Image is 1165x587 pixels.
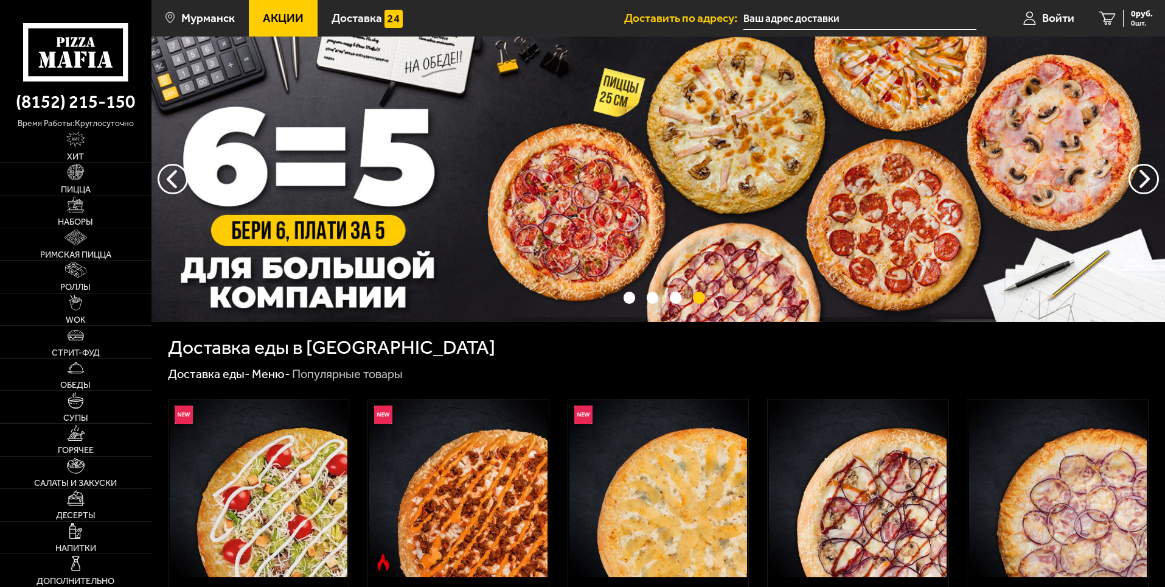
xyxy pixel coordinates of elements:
[967,399,1148,577] a: Карбонара 25 см (толстое с сыром)
[169,399,349,577] a: НовинкаЦезарь 25 см (толстое с сыром)
[34,479,117,487] span: Салаты и закуски
[158,164,188,194] button: следующий
[670,292,681,303] button: точки переключения
[374,554,392,572] img: Острое блюдо
[168,367,250,381] a: Доставка еды-
[743,7,976,30] input: Ваш адрес доставки
[58,446,94,454] span: Горячее
[63,413,88,422] span: Супы
[569,399,747,577] img: Груша горгондзола 25 см (толстое с сыром)
[1131,19,1153,27] span: 0 шт.
[624,292,635,303] button: точки переключения
[969,399,1147,577] img: Карбонара 25 см (толстое с сыром)
[368,399,549,577] a: НовинкаОстрое блюдоБиф чили 25 см (толстое с сыром)
[693,292,704,303] button: точки переключения
[768,399,948,577] a: Чикен Барбекю 25 см (толстое с сыром)
[60,381,91,389] span: Обеды
[181,12,235,24] span: Мурманск
[1128,164,1159,194] button: предыдущий
[170,399,347,577] img: Цезарь 25 см (толстое с сыром)
[175,406,193,424] img: Новинка
[67,152,84,161] span: Хит
[66,315,86,324] span: WOK
[369,399,547,577] img: Биф чили 25 см (толстое с сыром)
[374,406,392,424] img: Новинка
[252,367,290,381] a: Меню-
[60,283,91,291] span: Роллы
[37,577,114,585] span: Дополнительно
[332,12,382,24] span: Доставка
[574,406,593,424] img: Новинка
[769,399,947,577] img: Чикен Барбекю 25 см (толстое с сыром)
[624,12,743,24] span: Доставить по адресу:
[52,348,100,357] span: Стрит-фуд
[263,12,304,24] span: Акции
[40,250,111,259] span: Римская пицца
[61,185,91,194] span: Пицца
[55,544,96,552] span: Напитки
[647,292,658,303] button: точки переключения
[56,511,96,519] span: Десерты
[58,217,93,226] span: Наборы
[1042,12,1074,24] span: Войти
[384,10,403,28] img: 15daf4d41897b9f0e9f617042186c801.svg
[292,367,403,382] div: Популярные товары
[1131,10,1153,18] span: 0 руб.
[568,399,749,577] a: НовинкаГруша горгондзола 25 см (толстое с сыром)
[168,338,495,357] h1: Доставка еды в [GEOGRAPHIC_DATA]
